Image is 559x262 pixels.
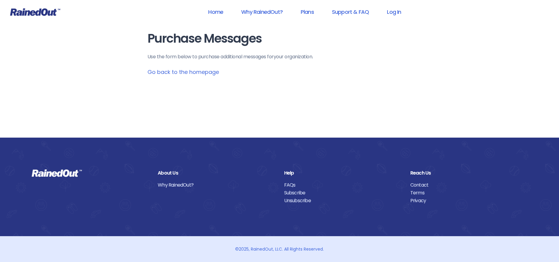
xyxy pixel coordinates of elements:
p: Use the form below to purchase additional messages for your organization . [147,53,412,60]
div: Reach Us [410,169,527,177]
a: Unsubscribe [284,197,401,205]
a: Why RainedOut? [233,5,290,19]
div: About Us [158,169,275,177]
a: Terms [410,189,527,197]
a: Go back to the homepage [147,68,219,76]
a: Log In [379,5,409,19]
h1: Purchase Messages [147,32,412,45]
a: Subscribe [284,189,401,197]
a: Privacy [410,197,527,205]
a: Plans [293,5,322,19]
div: Help [284,169,401,177]
a: Home [200,5,231,19]
a: FAQs [284,181,401,189]
a: Support & FAQ [324,5,377,19]
a: Contact [410,181,527,189]
a: Why RainedOut? [158,181,275,189]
